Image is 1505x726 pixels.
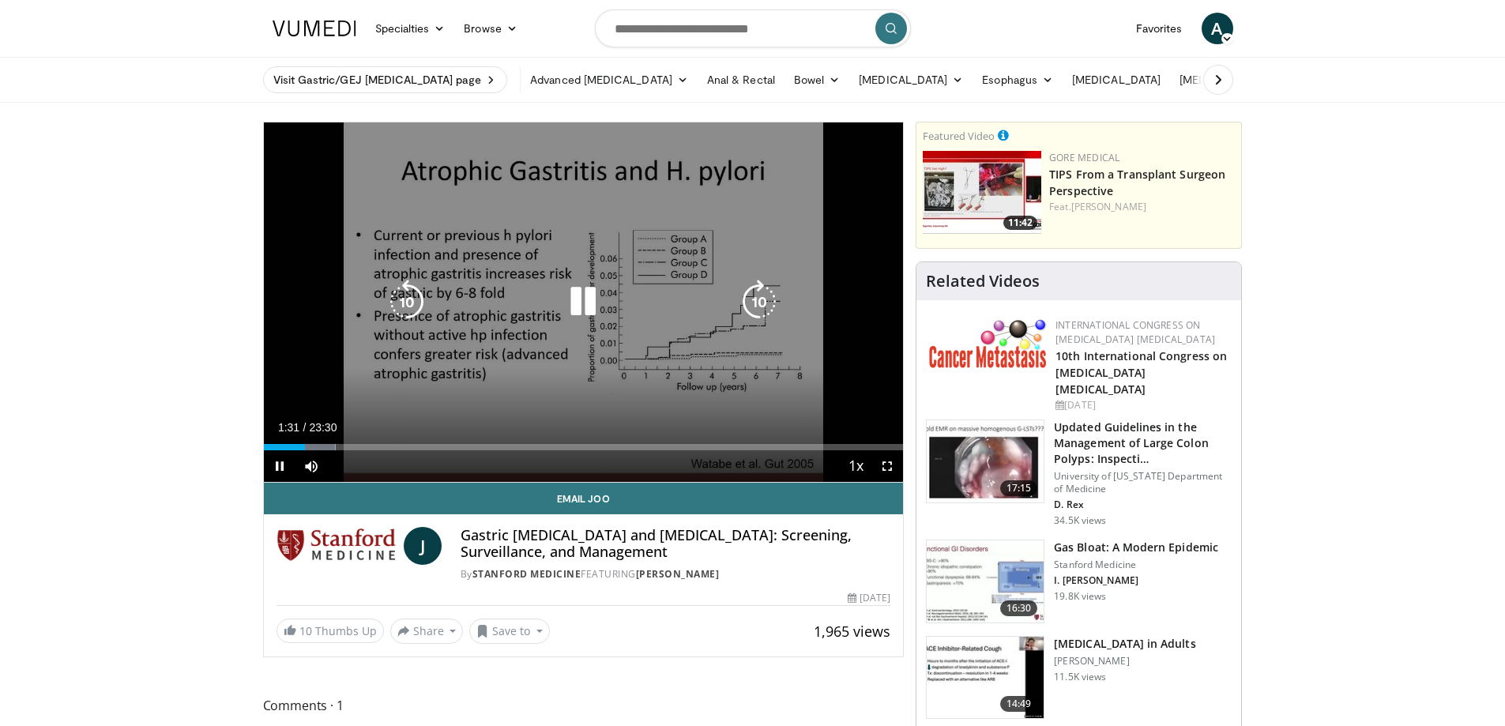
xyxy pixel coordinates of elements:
[927,637,1044,719] img: 11950cd4-d248-4755-8b98-ec337be04c84.150x105_q85_crop-smart_upscale.jpg
[814,622,890,641] span: 1,965 views
[1055,348,1227,397] a: 10th International Congress on [MEDICAL_DATA] [MEDICAL_DATA]
[1054,636,1195,652] h3: [MEDICAL_DATA] in Adults
[461,527,890,561] h4: Gastric [MEDICAL_DATA] and [MEDICAL_DATA]: Screening, Surveillance, and Management
[973,64,1063,96] a: Esophagus
[1170,64,1293,96] a: [MEDICAL_DATA]
[264,450,295,482] button: Pause
[263,66,508,93] a: Visit Gastric/GEJ [MEDICAL_DATA] page
[1054,498,1232,511] p: D. Rex
[461,567,890,581] div: By FEATURING
[927,420,1044,502] img: dfcfcb0d-b871-4e1a-9f0c-9f64970f7dd8.150x105_q85_crop-smart_upscale.jpg
[923,151,1041,234] img: 4003d3dc-4d84-4588-a4af-bb6b84f49ae6.150x105_q85_crop-smart_upscale.jpg
[1000,600,1038,616] span: 16:30
[277,619,384,643] a: 10 Thumbs Up
[1054,559,1218,571] p: Stanford Medicine
[1054,671,1106,683] p: 11.5K views
[636,567,720,581] a: [PERSON_NAME]
[404,527,442,565] a: J
[264,122,904,483] video-js: Video Player
[871,450,903,482] button: Fullscreen
[1054,655,1195,668] p: [PERSON_NAME]
[926,540,1232,623] a: 16:30 Gas Bloat: A Modern Epidemic Stanford Medicine I. [PERSON_NAME] 19.8K views
[923,151,1041,234] a: 11:42
[366,13,455,44] a: Specialties
[1000,480,1038,496] span: 17:15
[264,444,904,450] div: Progress Bar
[1003,216,1037,230] span: 11:42
[309,421,337,434] span: 23:30
[926,419,1232,527] a: 17:15 Updated Guidelines in the Management of Large Colon Polyps: Inspecti… University of [US_STA...
[1127,13,1192,44] a: Favorites
[295,450,327,482] button: Mute
[926,272,1040,291] h4: Related Videos
[521,64,698,96] a: Advanced [MEDICAL_DATA]
[1054,540,1218,555] h3: Gas Bloat: A Modern Epidemic
[454,13,527,44] a: Browse
[840,450,871,482] button: Playback Rate
[784,64,849,96] a: Bowel
[1054,514,1106,527] p: 34.5K views
[1049,200,1235,214] div: Feat.
[277,527,397,565] img: Stanford Medicine
[469,619,550,644] button: Save to
[926,636,1232,720] a: 14:49 [MEDICAL_DATA] in Adults [PERSON_NAME] 11.5K views
[1055,318,1215,346] a: International Congress on [MEDICAL_DATA] [MEDICAL_DATA]
[849,64,973,96] a: [MEDICAL_DATA]
[472,567,581,581] a: Stanford Medicine
[1054,470,1232,495] p: University of [US_STATE] Department of Medicine
[923,129,995,143] small: Featured Video
[390,619,464,644] button: Share
[1202,13,1233,44] a: A
[698,64,784,96] a: Anal & Rectal
[848,591,890,605] div: [DATE]
[299,623,312,638] span: 10
[263,695,905,716] span: Comments 1
[927,540,1044,623] img: 480ec31d-e3c1-475b-8289-0a0659db689a.150x105_q85_crop-smart_upscale.jpg
[1000,696,1038,712] span: 14:49
[1049,167,1225,198] a: TIPS From a Transplant Surgeon Perspective
[273,21,356,36] img: VuMedi Logo
[1054,574,1218,587] p: I. [PERSON_NAME]
[1054,419,1232,467] h3: Updated Guidelines in the Management of Large Colon Polyps: Inspecti…
[303,421,307,434] span: /
[264,483,904,514] a: Email Joo
[1049,151,1119,164] a: Gore Medical
[1054,590,1106,603] p: 19.8K views
[1055,398,1228,412] div: [DATE]
[1071,200,1146,213] a: [PERSON_NAME]
[929,318,1048,368] img: 6ff8bc22-9509-4454-a4f8-ac79dd3b8976.png.150x105_q85_autocrop_double_scale_upscale_version-0.2.png
[595,9,911,47] input: Search topics, interventions
[1063,64,1170,96] a: [MEDICAL_DATA]
[278,421,299,434] span: 1:31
